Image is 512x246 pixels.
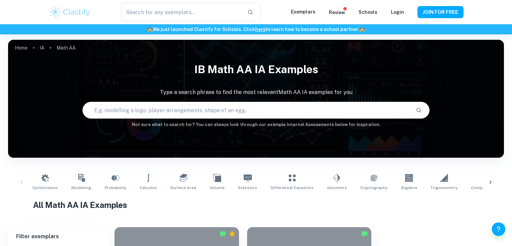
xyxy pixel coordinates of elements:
p: Review [329,9,345,16]
p: Exemplars [291,8,315,16]
h6: Filter exemplars [8,227,109,246]
h1: All Math AA IA Examples [33,199,479,211]
span: Algebra [401,185,417,191]
img: Clastify logo [49,5,92,19]
input: E.g. modelling a logo, player arrangements, shape of an egg... [83,101,410,120]
span: Geometry [327,185,347,191]
a: Login [391,9,404,15]
input: Search for any exemplars... [121,3,242,22]
a: Home [15,43,28,53]
a: here [255,27,266,32]
span: Statistics [238,185,257,191]
button: Help and Feedback [492,222,505,236]
span: Probability [105,185,126,191]
button: JOIN FOR FREE [417,6,464,18]
span: Trigonometry [431,185,457,191]
img: Marked [219,230,226,237]
img: Marked [361,230,368,237]
span: Complex Numbers [471,185,508,191]
span: 🏫 [147,27,153,32]
span: Cryptography [360,185,387,191]
span: 🏫 [359,27,365,32]
span: Differential Equations [271,185,314,191]
a: IA [40,43,44,53]
p: Math AA [57,44,76,52]
span: Optimization [32,185,58,191]
h1: IB Math AA IA examples [8,59,504,80]
h6: We just launched Clastify for Schools. Click to learn how to become a school partner. [1,26,511,33]
a: Schools [359,9,377,15]
span: Calculus [140,185,157,191]
div: Premium [229,230,236,237]
span: Volume [210,185,225,191]
h6: Not sure what to search for? You can always look through our example Internal Assessments below f... [8,121,504,128]
p: Type a search phrase to find the most relevant Math AA IA examples for you [8,88,504,96]
button: Search [413,104,424,116]
span: Surface Area [170,185,196,191]
span: Modelling [71,185,91,191]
